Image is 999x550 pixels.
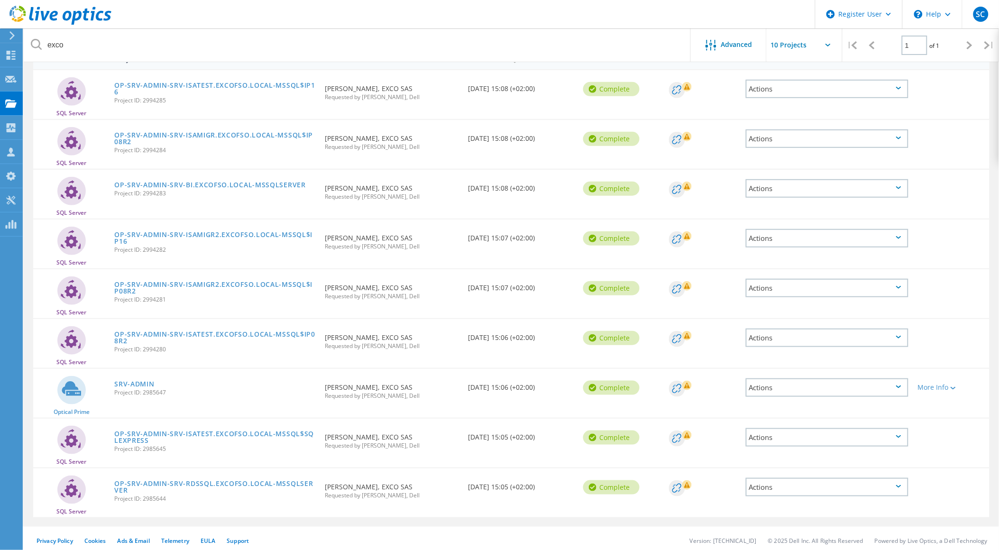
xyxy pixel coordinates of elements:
div: Complete [583,132,640,146]
span: SC [976,10,985,18]
a: OP-SRV-ADMIN-SRV-ISAMIGR2.EXCOFSO.LOCAL-MSSQL$IP08R2 [114,281,315,294]
div: Complete [583,480,640,495]
div: Complete [583,82,640,96]
a: Live Optics Dashboard [9,20,111,27]
span: of 1 [930,42,940,50]
div: Complete [583,281,640,295]
a: OP-SRV-ADMIN-SRV-ISATEST.EXCOFSO.LOCAL-MSSQL$IP16 [114,82,315,95]
div: [PERSON_NAME], EXCO SAS [320,319,464,358]
span: Project ID: 2994281 [114,297,315,302]
li: Version: [TECHNICAL_ID] [690,537,757,545]
div: Actions [746,279,908,297]
div: [DATE] 15:08 (+02:00) [464,70,578,101]
span: SQL Server [56,459,86,465]
span: Advanced [721,41,752,48]
div: Complete [583,331,640,345]
a: OP-SRV-ADMIN-SRV-ISATEST.EXCOFSO.LOCAL-MSSQL$IP08R2 [114,331,315,344]
div: [DATE] 15:08 (+02:00) [464,120,578,151]
span: Project ID: 2994285 [114,98,315,103]
span: SQL Server [56,260,86,266]
div: Actions [746,129,908,148]
span: SQL Server [56,509,86,514]
div: More Info [918,384,985,391]
div: [PERSON_NAME], EXCO SAS [320,70,464,110]
div: Complete [583,431,640,445]
a: EULA [201,537,215,545]
span: SQL Server [56,160,86,166]
div: [DATE] 15:08 (+02:00) [464,170,578,201]
div: [PERSON_NAME], EXCO SAS [320,269,464,309]
span: Project ID: 2994280 [114,347,315,352]
a: SRV-ADMIN [114,381,154,387]
span: Requested by [PERSON_NAME], Dell [325,244,459,249]
span: Requested by [PERSON_NAME], Dell [325,144,459,150]
a: Cookies [84,537,106,545]
span: Requested by [PERSON_NAME], Dell [325,343,459,349]
a: Telemetry [161,537,189,545]
input: Search projects by name, owner, ID, company, etc [24,28,691,62]
span: Requested by [PERSON_NAME], Dell [325,393,459,399]
svg: \n [914,10,923,18]
a: Support [227,537,249,545]
div: [PERSON_NAME], EXCO SAS [320,419,464,458]
div: [DATE] 15:05 (+02:00) [464,419,578,450]
span: Project ID: 2994284 [114,147,315,153]
div: Actions [746,80,908,98]
div: [PERSON_NAME], EXCO SAS [320,220,464,259]
div: Complete [583,182,640,196]
div: Complete [583,381,640,395]
div: [DATE] 15:07 (+02:00) [464,269,578,301]
a: OP-SRV-ADMIN-SRV-RDSSQL.EXCOFSO.LOCAL-MSSQLSERVER [114,480,315,494]
span: SQL Server [56,110,86,116]
div: [DATE] 15:06 (+02:00) [464,369,578,400]
div: Complete [583,231,640,246]
a: OP-SRV-ADMIN-SRV-BI.EXCOFSO.LOCAL-MSSQLSERVER [114,182,306,188]
div: | [843,28,862,62]
div: Actions [746,378,908,397]
span: Requested by [PERSON_NAME], Dell [325,443,459,449]
span: Project ID: 2985647 [114,390,315,395]
div: Actions [746,329,908,347]
a: Ads & Email [118,537,150,545]
div: [PERSON_NAME], EXCO SAS [320,468,464,508]
span: Requested by [PERSON_NAME], Dell [325,493,459,498]
a: OP-SRV-ADMIN-SRV-ISATEST.EXCOFSO.LOCAL-MSSQL$SQLEXPRESS [114,431,315,444]
span: Requested by [PERSON_NAME], Dell [325,94,459,100]
span: Project ID: 2985645 [114,446,315,452]
div: [DATE] 15:06 (+02:00) [464,319,578,350]
div: | [980,28,999,62]
div: [DATE] 15:05 (+02:00) [464,468,578,500]
div: Actions [746,229,908,247]
span: Optical Prime [54,409,90,415]
a: OP-SRV-ADMIN-SRV-ISAMIGR.EXCOFSO.LOCAL-MSSQL$IP08R2 [114,132,315,145]
span: SQL Server [56,210,86,216]
li: © 2025 Dell Inc. All Rights Reserved [768,537,863,545]
span: Requested by [PERSON_NAME], Dell [325,293,459,299]
div: Actions [746,179,908,198]
div: [DATE] 15:07 (+02:00) [464,220,578,251]
span: Requested by [PERSON_NAME], Dell [325,194,459,200]
span: Project ID: 2994283 [114,191,315,196]
div: [PERSON_NAME], EXCO SAS [320,369,464,408]
div: Actions [746,428,908,447]
span: SQL Server [56,359,86,365]
div: [PERSON_NAME], EXCO SAS [320,170,464,209]
span: SQL Server [56,310,86,315]
div: Actions [746,478,908,496]
a: OP-SRV-ADMIN-SRV-ISAMIGR2.EXCOFSO.LOCAL-MSSQL$IP16 [114,231,315,245]
div: [PERSON_NAME], EXCO SAS [320,120,464,159]
a: Privacy Policy [37,537,73,545]
span: Project ID: 2985644 [114,496,315,502]
span: Project ID: 2994282 [114,247,315,253]
li: Powered by Live Optics, a Dell Technology [875,537,988,545]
